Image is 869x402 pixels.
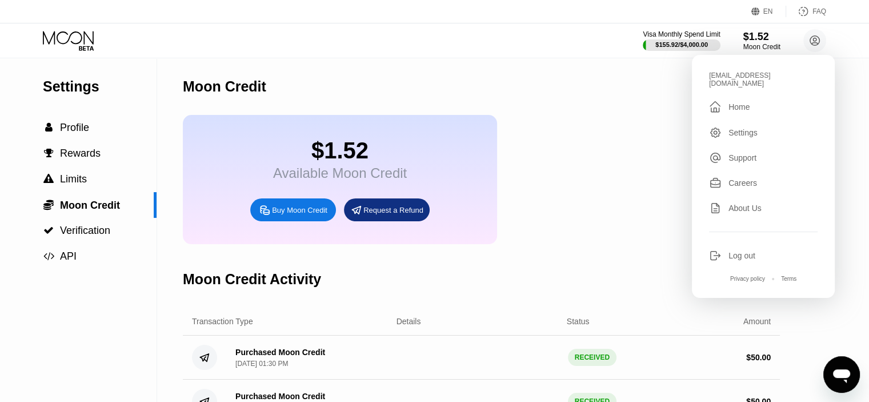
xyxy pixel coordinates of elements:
div: Request a Refund [363,205,423,215]
span:  [43,199,54,210]
span: API [60,250,77,262]
div: Terms [781,276,796,282]
span: Verification [60,225,110,236]
div: Visa Monthly Spend Limit [643,30,720,38]
div: EN [763,7,773,15]
div: Careers [728,178,757,188]
span: Moon Credit [60,200,120,211]
div: Visa Monthly Spend Limit$155.92/$4,000.00 [643,30,720,51]
span: Profile [60,122,89,133]
div: Moon Credit Activity [183,271,321,288]
div: $ 50.00 [746,353,771,362]
div: Request a Refund [344,198,430,221]
div: Settings [43,78,157,95]
div: Purchased Moon Credit [235,392,325,401]
div: $1.52 [743,31,780,43]
span:  [45,122,53,133]
div: [DATE] 01:30 PM [235,360,288,368]
div:  [709,100,722,114]
div: $1.52Moon Credit [743,31,780,51]
div: Transaction Type [192,317,253,326]
div: Support [709,152,818,164]
div:  [43,122,54,133]
div: [EMAIL_ADDRESS][DOMAIN_NAME] [709,71,818,87]
div: Available Moon Credit [273,165,407,181]
div: Log out [728,251,755,260]
div: $155.92 / $4,000.00 [655,41,708,48]
div: Settings [709,126,818,139]
div: Privacy policy [730,276,765,282]
div: FAQ [812,7,826,15]
div: Home [709,100,818,114]
span:  [43,251,54,261]
div: Log out [709,249,818,262]
div: Careers [709,177,818,189]
div: Settings [728,128,758,137]
div: EN [751,6,786,17]
div: RECEIVED [568,349,616,366]
span:  [43,225,54,236]
div: FAQ [786,6,826,17]
span:  [44,148,54,158]
div: Status [567,317,590,326]
div: About Us [728,204,762,213]
div: Details [397,317,421,326]
div: Buy Moon Credit [272,205,327,215]
div: $1.52 [273,138,407,164]
div: Amount [743,317,771,326]
div: Home [728,102,750,112]
div:  [43,148,54,158]
span: Rewards [60,148,101,159]
div: Moon Credit [743,43,780,51]
span:  [43,174,54,184]
div: Moon Credit [183,78,266,95]
div: Buy Moon Credit [250,198,336,221]
div: About Us [709,202,818,214]
iframe: زر إطلاق نافذة المراسلة [823,356,860,393]
div: Support [728,153,756,162]
div: Purchased Moon Credit [235,348,325,357]
span: Limits [60,173,87,185]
